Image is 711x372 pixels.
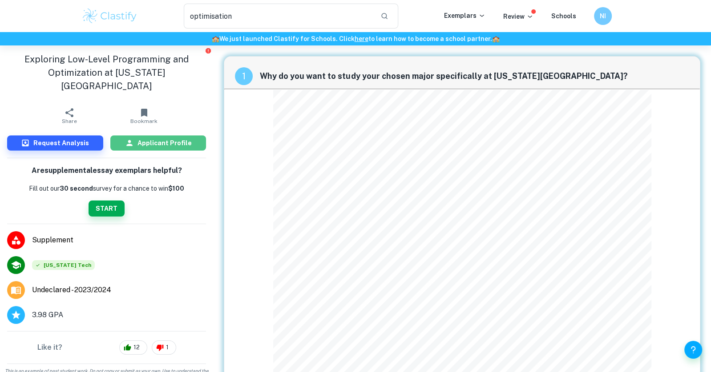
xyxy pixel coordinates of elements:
span: 12 [129,343,145,352]
span: 🏫 [212,35,219,42]
p: Exemplars [444,11,485,20]
img: Clastify logo [81,7,138,25]
button: Applicant Profile [110,135,206,151]
span: Share [62,118,77,124]
button: Help and Feedback [684,341,702,359]
span: 1 [161,343,174,352]
span: 🏫 [492,35,500,42]
button: Bookmark [107,103,182,128]
button: NI [594,7,612,25]
button: Share [32,103,107,128]
p: Review [503,12,533,21]
div: Accepted: Georgia Institute of Technology [32,260,95,270]
h6: Are supplemental essay exemplars helpful? [32,165,182,176]
strong: $100 [168,185,184,192]
h6: NI [598,11,608,21]
h6: We just launched Clastify for Schools. Click to learn how to become a school partner. [2,34,709,44]
button: Request Analysis [7,135,103,151]
a: Schools [551,12,576,20]
b: 30 second [60,185,93,192]
span: [US_STATE] Tech [32,260,95,270]
div: 12 [119,340,147,355]
input: Search for any exemplars... [184,4,373,29]
h6: Like it? [37,342,62,353]
h6: Applicant Profile [137,138,192,148]
h1: Exploring Low-Level Programming and Optimization at [US_STATE][GEOGRAPHIC_DATA] [7,53,206,93]
h6: Request Analysis [33,138,89,148]
span: Undeclared - 2023/2024 [32,285,111,295]
span: Bookmark [130,118,158,124]
span: Supplement [32,235,206,245]
span: 3.98 GPA [32,310,63,320]
button: START [89,200,125,217]
a: here [355,35,368,42]
div: 1 [152,340,176,355]
button: Report issue [205,47,211,54]
span: Why do you want to study your chosen major specifically at [US_STATE][GEOGRAPHIC_DATA]? [260,70,689,82]
p: Fill out our survey for a chance to win [29,184,184,193]
a: Major and Application Year [32,285,118,295]
div: recipe [235,67,253,85]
